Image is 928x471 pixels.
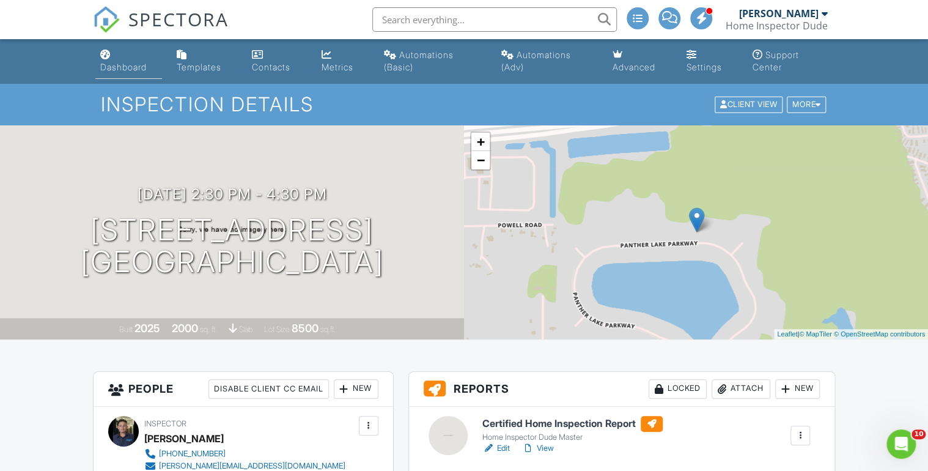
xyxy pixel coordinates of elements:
div: Advanced [613,62,655,72]
h3: Reports [409,372,834,407]
div: Attach [712,379,770,399]
span: Inspector [144,419,186,428]
span: sq.ft. [320,325,336,334]
span: 10 [911,429,926,439]
div: [PERSON_NAME][EMAIL_ADDRESS][DOMAIN_NAME] [159,461,345,471]
h1: [STREET_ADDRESS] [GEOGRAPHIC_DATA] [81,214,384,279]
a: Advanced [608,44,672,79]
a: Certified Home Inspection Report Home Inspector Dude Master [482,416,663,443]
div: | [774,329,928,339]
a: [PHONE_NUMBER] [144,448,345,460]
div: [PERSON_NAME] [738,7,818,20]
h6: Certified Home Inspection Report [482,416,663,432]
span: slab [239,325,252,334]
a: Leaflet [777,330,797,338]
div: 8500 [292,322,319,335]
a: Support Center [748,44,833,79]
div: Automations (Adv) [501,50,571,72]
span: SPECTORA [128,6,229,32]
div: Support Center [753,50,799,72]
h1: Inspection Details [101,94,828,115]
div: Locked [649,379,707,399]
a: Zoom in [471,133,490,151]
div: Client View [715,97,783,113]
a: Settings [682,44,738,79]
div: New [334,379,378,399]
div: [PHONE_NUMBER] [159,449,226,459]
a: © MapTiler [799,330,832,338]
img: The Best Home Inspection Software - Spectora [93,6,120,33]
span: sq. ft. [200,325,217,334]
a: Client View [713,99,786,108]
div: Disable Client CC Email [208,379,329,399]
div: [PERSON_NAME] [144,429,224,448]
div: Home Inspector Dude Master [482,432,663,442]
a: Zoom out [471,151,490,169]
a: Contacts [246,44,307,79]
div: More [787,97,827,113]
a: Automations (Basic) [379,44,487,79]
div: Contacts [251,62,290,72]
div: Templates [177,62,221,72]
h3: [DATE] 2:30 pm - 4:30 pm [138,186,327,202]
a: Metrics [317,44,369,79]
input: Search everything... [372,7,617,32]
a: SPECTORA [93,17,229,42]
a: © OpenStreetMap contributors [834,330,925,338]
div: Automations (Basic) [384,50,454,72]
div: Dashboard [100,62,147,72]
a: Edit [482,442,510,454]
div: Metrics [322,62,353,72]
iframe: Intercom live chat [886,429,916,459]
div: 2000 [172,322,198,335]
a: Templates [172,44,237,79]
div: Home Inspector Dude [725,20,827,32]
div: 2025 [134,322,160,335]
span: Built [119,325,133,334]
a: View [522,442,554,454]
div: New [775,379,820,399]
h3: People [94,372,393,407]
span: Lot Size [264,325,290,334]
a: Automations (Advanced) [496,44,597,79]
a: Dashboard [95,44,162,79]
div: Settings [687,62,722,72]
